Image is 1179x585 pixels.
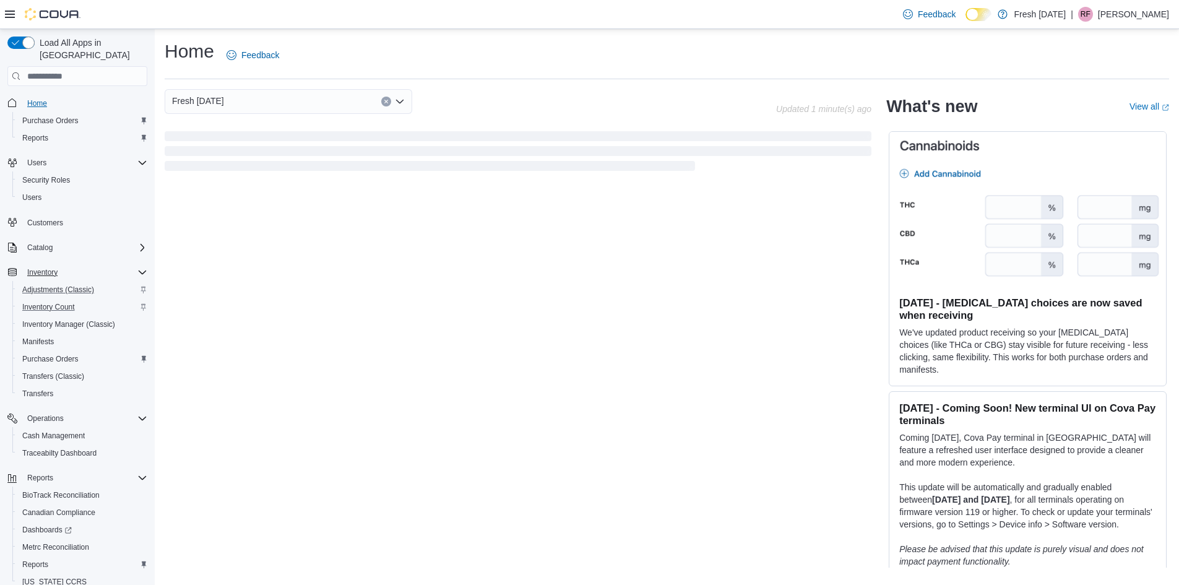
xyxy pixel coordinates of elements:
a: Inventory Count [17,300,80,314]
button: Purchase Orders [12,112,152,129]
p: Fresh [DATE] [1014,7,1066,22]
a: Canadian Compliance [17,505,100,520]
strong: [DATE] and [DATE] [932,495,1009,505]
button: Catalog [22,240,58,255]
button: Inventory Manager (Classic) [12,316,152,333]
span: Catalog [27,243,53,253]
a: Purchase Orders [17,113,84,128]
a: BioTrack Reconciliation [17,488,105,503]
button: Operations [22,411,69,426]
span: Loading [165,134,871,173]
span: Inventory Count [17,300,147,314]
span: Reports [22,133,48,143]
button: Catalog [2,239,152,256]
span: Transfers [22,389,53,399]
button: Transfers [12,385,152,402]
span: Users [22,193,41,202]
div: Rylan Fogleman [1078,7,1093,22]
svg: External link [1162,104,1169,111]
span: Reports [22,470,147,485]
button: Home [2,93,152,111]
span: Traceabilty Dashboard [22,448,97,458]
span: Load All Apps in [GEOGRAPHIC_DATA] [35,37,147,61]
button: Reports [12,129,152,147]
span: Catalog [22,240,147,255]
button: Adjustments (Classic) [12,281,152,298]
a: Traceabilty Dashboard [17,446,101,461]
img: Cova [25,8,80,20]
p: This update will be automatically and gradually enabled between , for all terminals operating on ... [899,481,1156,531]
h1: Home [165,39,214,64]
span: Purchase Orders [17,113,147,128]
span: Dark Mode [965,21,966,22]
span: Security Roles [17,173,147,188]
em: Please be advised that this update is purely visual and does not impact payment functionality. [899,544,1144,566]
button: Traceabilty Dashboard [12,444,152,462]
span: Home [22,95,147,110]
p: Updated 1 minute(s) ago [776,104,871,114]
p: | [1071,7,1073,22]
button: Purchase Orders [12,350,152,368]
button: Clear input [381,97,391,106]
span: Inventory Count [22,302,75,312]
button: Reports [22,470,58,485]
span: Feedback [918,8,956,20]
span: Transfers [17,386,147,401]
a: Inventory Manager (Classic) [17,317,120,332]
button: Cash Management [12,427,152,444]
a: Security Roles [17,173,75,188]
h3: [DATE] - [MEDICAL_DATA] choices are now saved when receiving [899,297,1156,321]
span: Operations [22,411,147,426]
span: Adjustments (Classic) [17,282,147,297]
span: Dashboards [22,525,72,535]
h2: What's new [886,97,977,116]
a: Transfers [17,386,58,401]
span: Cash Management [17,428,147,443]
span: Adjustments (Classic) [22,285,94,295]
a: Dashboards [17,522,77,537]
span: Home [27,98,47,108]
a: Customers [22,215,68,230]
span: Canadian Compliance [22,508,95,518]
button: Users [22,155,51,170]
a: Feedback [222,43,284,67]
span: Customers [27,218,63,228]
p: Coming [DATE], Cova Pay terminal in [GEOGRAPHIC_DATA] will feature a refreshed user interface des... [899,431,1156,469]
h3: [DATE] - Coming Soon! New terminal UI on Cova Pay terminals [899,402,1156,427]
span: Purchase Orders [22,116,79,126]
button: Reports [12,556,152,573]
button: Manifests [12,333,152,350]
button: Users [2,154,152,171]
span: Manifests [17,334,147,349]
button: Reports [2,469,152,487]
a: Home [22,96,52,111]
span: Fresh [DATE] [172,93,224,108]
span: Purchase Orders [17,352,147,366]
a: Dashboards [12,521,152,539]
button: Customers [2,214,152,232]
button: Inventory [22,265,63,280]
span: Inventory Manager (Classic) [22,319,115,329]
a: Purchase Orders [17,352,84,366]
button: Open list of options [395,97,405,106]
button: Inventory [2,264,152,281]
span: Purchase Orders [22,354,79,364]
a: View allExternal link [1129,102,1169,111]
p: We've updated product receiving so your [MEDICAL_DATA] choices (like THCa or CBG) stay visible fo... [899,326,1156,376]
span: Users [22,155,147,170]
a: Reports [17,131,53,145]
span: BioTrack Reconciliation [22,490,100,500]
span: Feedback [241,49,279,61]
span: Inventory [27,267,58,277]
span: Metrc Reconciliation [17,540,147,555]
span: Cash Management [22,431,85,441]
span: Users [17,190,147,205]
span: Reports [17,131,147,145]
span: RF [1081,7,1090,22]
button: Inventory Count [12,298,152,316]
a: Reports [17,557,53,572]
span: Users [27,158,46,168]
p: [PERSON_NAME] [1098,7,1169,22]
span: Reports [17,557,147,572]
a: Users [17,190,46,205]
